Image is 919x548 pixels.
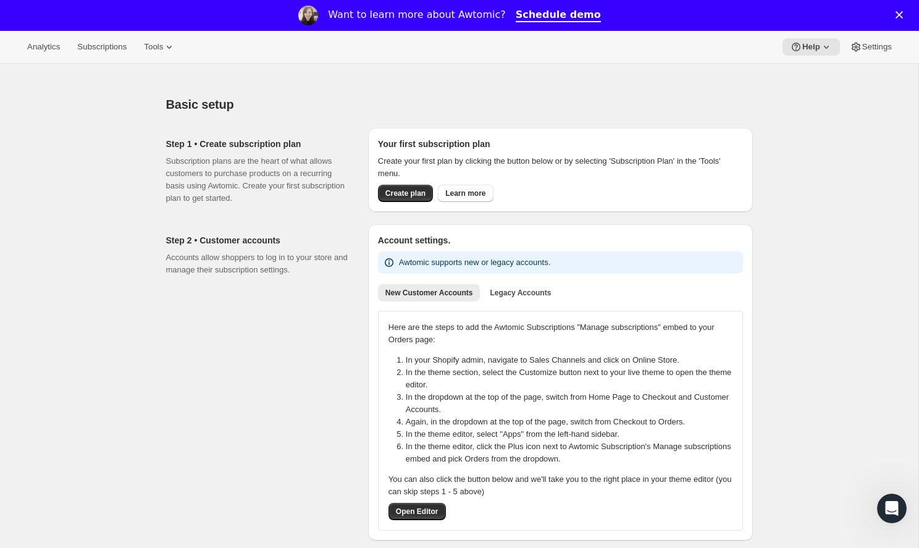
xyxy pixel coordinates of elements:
[20,38,67,56] button: Analytics
[385,288,473,298] span: New Customer Accounts
[166,234,348,247] h2: Step 2 • Customer accounts
[445,188,485,198] span: Learn more
[144,42,163,52] span: Tools
[406,366,740,391] li: In the theme section, select the Customize button next to your live theme to open the theme editor.
[378,155,743,180] p: Create your first plan by clicking the button below or by selecting 'Subscription Plan' in the 'T...
[862,42,892,52] span: Settings
[388,503,446,520] button: Open Editor
[166,251,348,276] p: Accounts allow shoppers to log in to your store and manage their subscription settings.
[77,42,127,52] span: Subscriptions
[388,321,732,346] p: Here are the steps to add the Awtomic Subscriptions "Manage subscriptions" embed to your Orders p...
[378,234,743,247] h2: Account settings.
[842,38,899,56] button: Settings
[516,9,601,22] a: Schedule demo
[166,138,348,150] h2: Step 1 • Create subscription plan
[136,38,183,56] button: Tools
[166,155,348,204] p: Subscription plans are the heart of what allows customers to purchase products on a recurring bas...
[877,494,907,523] iframe: Intercom live chat
[896,11,908,19] div: Close
[406,354,740,366] li: In your Shopify admin, navigate to Sales Channels and click on Online Store.
[482,284,558,301] button: Legacy Accounts
[438,185,493,202] a: Learn more
[406,441,740,465] li: In the theme editor, click the Plus icon next to Awtomic Subscription's Manage subscriptions embe...
[166,98,234,111] span: Basic setup
[396,507,439,516] span: Open Editor
[490,288,551,298] span: Legacy Accounts
[385,188,426,198] span: Create plan
[406,416,740,428] li: Again, in the dropdown at the top of the page, switch from Checkout to Orders.
[406,428,740,441] li: In the theme editor, select "Apps" from the left-hand sidebar.
[378,138,743,150] h2: Your first subscription plan
[399,256,550,269] p: Awtomic supports new or legacy accounts.
[298,6,318,25] img: Profile image for Emily
[388,473,732,498] p: You can also click the button below and we'll take you to the right place in your theme editor (y...
[783,38,840,56] button: Help
[378,185,433,202] button: Create plan
[70,38,134,56] button: Subscriptions
[378,284,480,301] button: New Customer Accounts
[27,42,60,52] span: Analytics
[406,391,740,416] li: In the dropdown at the top of the page, switch from Home Page to Checkout and Customer Accounts.
[802,42,820,52] span: Help
[328,9,505,21] div: Want to learn more about Awtomic?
